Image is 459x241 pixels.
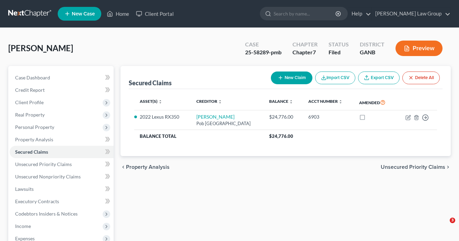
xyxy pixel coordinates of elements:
div: Filed [329,48,349,56]
div: 25-58289-pmb [245,48,282,56]
a: Balance unfold_more [269,99,293,104]
a: Acct Number unfold_more [308,99,343,104]
span: Property Analysis [126,164,170,170]
div: Status [329,41,349,48]
div: Case [245,41,282,48]
button: chevron_left Property Analysis [121,164,170,170]
span: New Case [72,11,95,17]
a: Property Analysis [10,133,114,146]
span: Secured Claims [15,149,48,155]
a: Unsecured Nonpriority Claims [10,171,114,183]
a: Home [103,8,133,20]
span: Income [15,223,31,229]
span: Unsecured Nonpriority Claims [15,174,81,179]
span: Real Property [15,112,45,118]
button: New Claim [271,72,312,84]
a: Export CSV [358,72,400,84]
span: $24,776.00 [269,133,293,139]
input: Search by name... [274,7,336,20]
span: [PERSON_NAME] [8,43,73,53]
button: Delete All [402,72,440,84]
div: Chapter [292,48,318,56]
span: Unsecured Priority Claims [381,164,445,170]
a: Client Portal [133,8,177,20]
a: [PERSON_NAME] Law Group [372,8,450,20]
span: Executory Contracts [15,198,59,204]
div: Pob [GEOGRAPHIC_DATA] [196,120,259,127]
a: Unsecured Priority Claims [10,158,114,171]
span: Unsecured Priority Claims [15,161,72,167]
a: Secured Claims [10,146,114,158]
a: Help [348,8,371,20]
span: Codebtors Insiders & Notices [15,211,78,217]
span: Client Profile [15,99,44,105]
i: unfold_more [289,100,293,104]
iframe: Intercom live chat [436,218,452,234]
a: Creditor unfold_more [196,99,222,104]
th: Balance Total [134,130,264,142]
span: Personal Property [15,124,54,130]
a: Credit Report [10,84,114,96]
a: Case Dashboard [10,72,114,84]
span: 3 [450,218,455,223]
span: Case Dashboard [15,75,50,80]
button: Unsecured Priority Claims chevron_right [381,164,451,170]
div: GANB [360,48,385,56]
i: chevron_left [121,164,126,170]
i: unfold_more [158,100,162,104]
span: 7 [313,49,316,55]
div: District [360,41,385,48]
div: Secured Claims [129,79,172,87]
a: Executory Contracts [10,195,114,208]
span: Property Analysis [15,136,53,142]
div: Chapter [292,41,318,48]
span: Lawsuits [15,186,34,192]
a: Lawsuits [10,183,114,195]
a: Asset(s) unfold_more [140,99,162,104]
i: chevron_right [445,164,451,170]
span: Credit Report [15,87,45,93]
button: Preview [395,41,443,56]
button: Import CSV [315,72,355,84]
i: unfold_more [218,100,222,104]
i: unfold_more [338,100,343,104]
li: 2022 Lexus RX350 [140,113,185,120]
div: $24,776.00 [269,113,297,120]
div: 6903 [308,113,348,120]
th: Amended [354,95,395,110]
a: [PERSON_NAME] [196,114,234,120]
